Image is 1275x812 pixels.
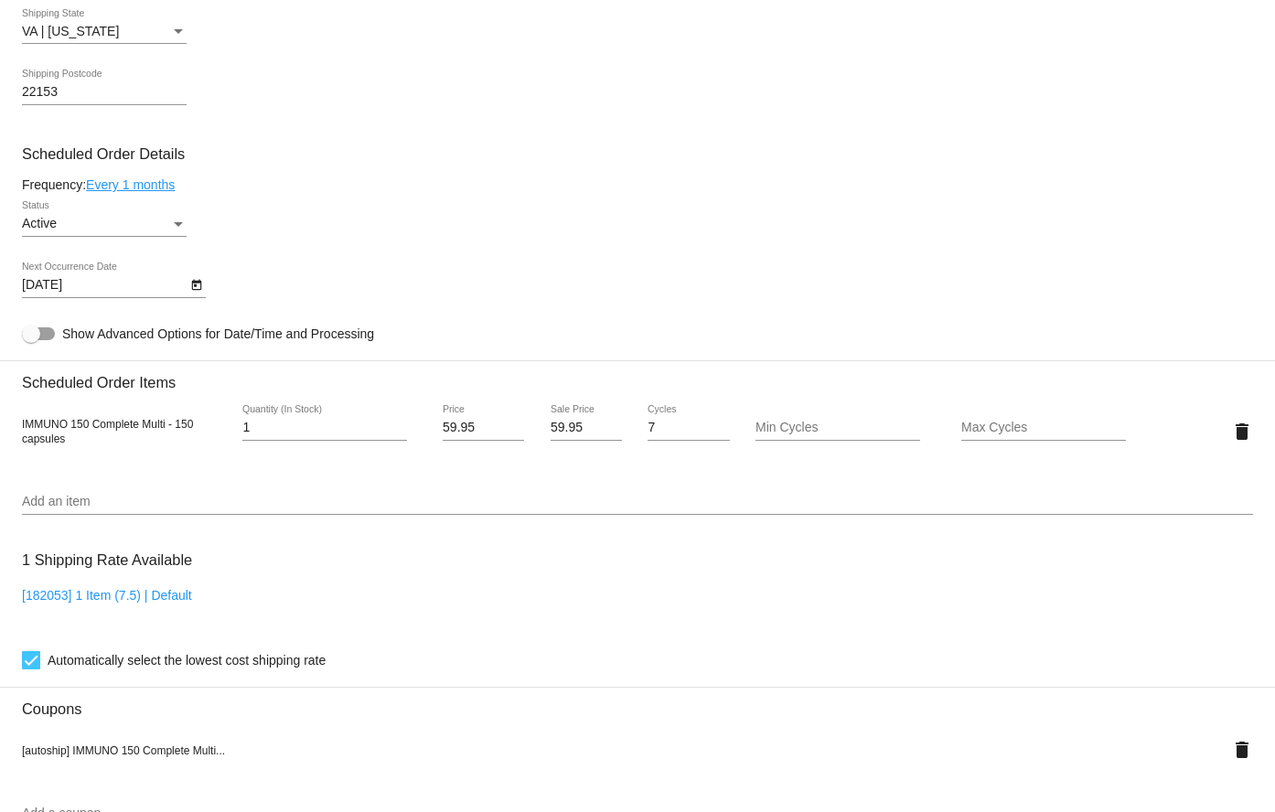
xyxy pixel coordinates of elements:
mat-icon: delete [1231,421,1253,443]
span: Show Advanced Options for Date/Time and Processing [62,325,374,343]
input: Next Occurrence Date [22,278,187,293]
mat-select: Shipping State [22,25,187,39]
input: Max Cycles [961,421,1126,435]
h3: Scheduled Order Details [22,145,1253,163]
h3: Coupons [22,687,1253,718]
span: Active [22,216,57,230]
h3: Scheduled Order Items [22,360,1253,391]
input: Cycles [648,421,729,435]
span: VA | [US_STATE] [22,24,119,38]
a: [182053] 1 Item (7.5) | Default [22,588,192,603]
input: Add an item [22,495,1253,509]
input: Sale Price [551,421,622,435]
input: Min Cycles [755,421,920,435]
input: Shipping Postcode [22,85,187,100]
a: Every 1 months [86,177,175,192]
input: Price [443,421,524,435]
button: Open calendar [187,274,206,294]
span: Automatically select the lowest cost shipping rate [48,649,326,671]
input: Quantity (In Stock) [242,421,407,435]
mat-icon: delete [1231,739,1253,761]
mat-select: Status [22,217,187,231]
h3: 1 Shipping Rate Available [22,540,192,580]
span: IMMUNO 150 Complete Multi - 150 capsules [22,418,193,445]
span: [autoship] IMMUNO 150 Complete Multi... [22,744,225,757]
div: Frequency: [22,177,1253,192]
